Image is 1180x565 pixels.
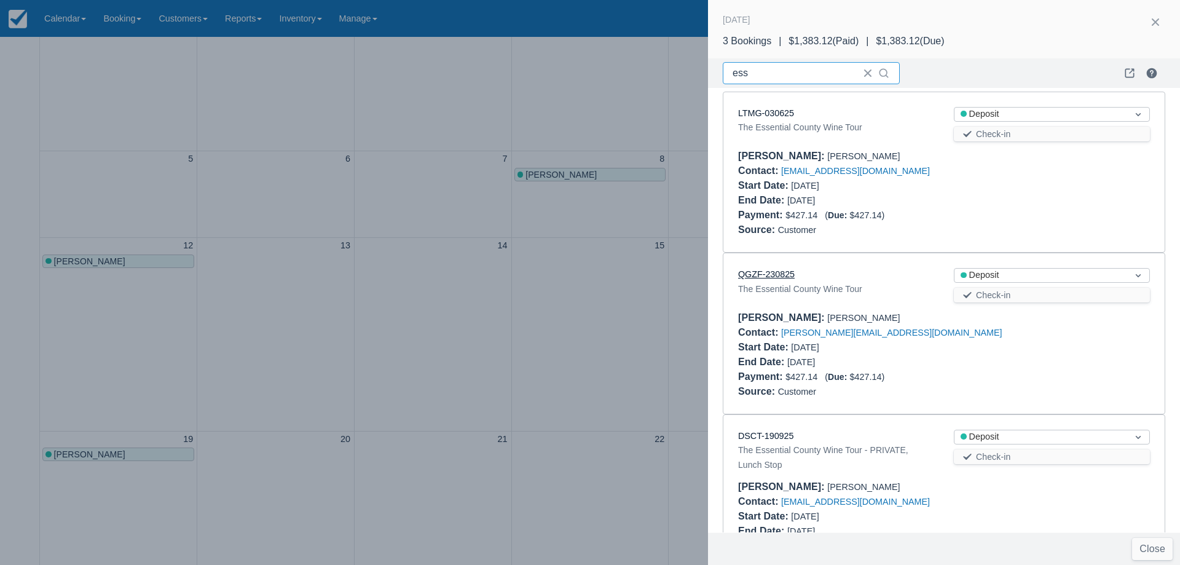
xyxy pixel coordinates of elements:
div: Deposit [961,269,1121,282]
div: $427.14 [738,208,1150,223]
div: [PERSON_NAME] : [738,151,827,161]
div: Deposit [961,108,1121,121]
button: Check-in [954,127,1150,141]
div: $427.14 [738,369,1150,384]
div: Contact : [738,496,781,507]
div: [DATE] [738,355,934,369]
button: Check-in [954,449,1150,464]
div: $1,383.12 ( Paid ) [789,34,859,49]
span: ( $427.14 ) [825,372,884,382]
a: [PERSON_NAME][EMAIL_ADDRESS][DOMAIN_NAME] [781,328,1002,338]
div: Payment : [738,371,785,382]
div: Customer [738,223,1150,237]
a: DSCT-190925 [738,431,793,441]
div: [DATE] [738,524,934,539]
div: [DATE] [738,509,934,524]
div: The Essential County Wine Tour [738,282,934,296]
div: 3 Bookings [723,34,771,49]
div: | [859,34,876,49]
div: Due: [828,372,849,382]
div: $1,383.12 ( Due ) [876,34,944,49]
div: [DATE] [738,340,934,355]
div: Deposit [961,430,1121,444]
div: The Essential County Wine Tour - PRIVATE, Lunch Stop [738,443,934,472]
div: End Date : [738,195,787,205]
div: [DATE] [738,193,934,208]
span: Dropdown icon [1132,269,1144,282]
input: Search [733,62,855,84]
div: Customer [738,384,1150,399]
div: [PERSON_NAME] [738,480,1150,494]
div: Contact : [738,327,781,338]
div: [PERSON_NAME] : [738,481,827,492]
a: [EMAIL_ADDRESS][DOMAIN_NAME] [781,497,930,507]
div: End Date : [738,526,787,536]
div: Start Date : [738,342,791,352]
div: Contact : [738,165,781,176]
a: [EMAIL_ADDRESS][DOMAIN_NAME] [781,166,930,176]
a: LTMG-030625 [738,108,794,118]
div: | [771,34,789,49]
div: Payment : [738,210,785,220]
div: Source : [738,224,778,235]
button: Check-in [954,288,1150,302]
div: Start Date : [738,180,791,191]
span: Dropdown icon [1132,431,1144,443]
button: Close [1132,538,1173,560]
div: End Date : [738,357,787,367]
div: [PERSON_NAME] [738,149,1150,164]
div: The Essential County Wine Tour [738,120,934,135]
div: Due: [828,210,849,220]
span: ( $427.14 ) [825,210,884,220]
div: [DATE] [738,178,934,193]
span: Dropdown icon [1132,108,1144,121]
a: QGZF-230825 [738,269,795,279]
div: [PERSON_NAME] [738,310,1150,325]
div: Source : [738,386,778,397]
div: [PERSON_NAME] : [738,312,827,323]
div: Start Date : [738,511,791,521]
div: [DATE] [723,12,750,27]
